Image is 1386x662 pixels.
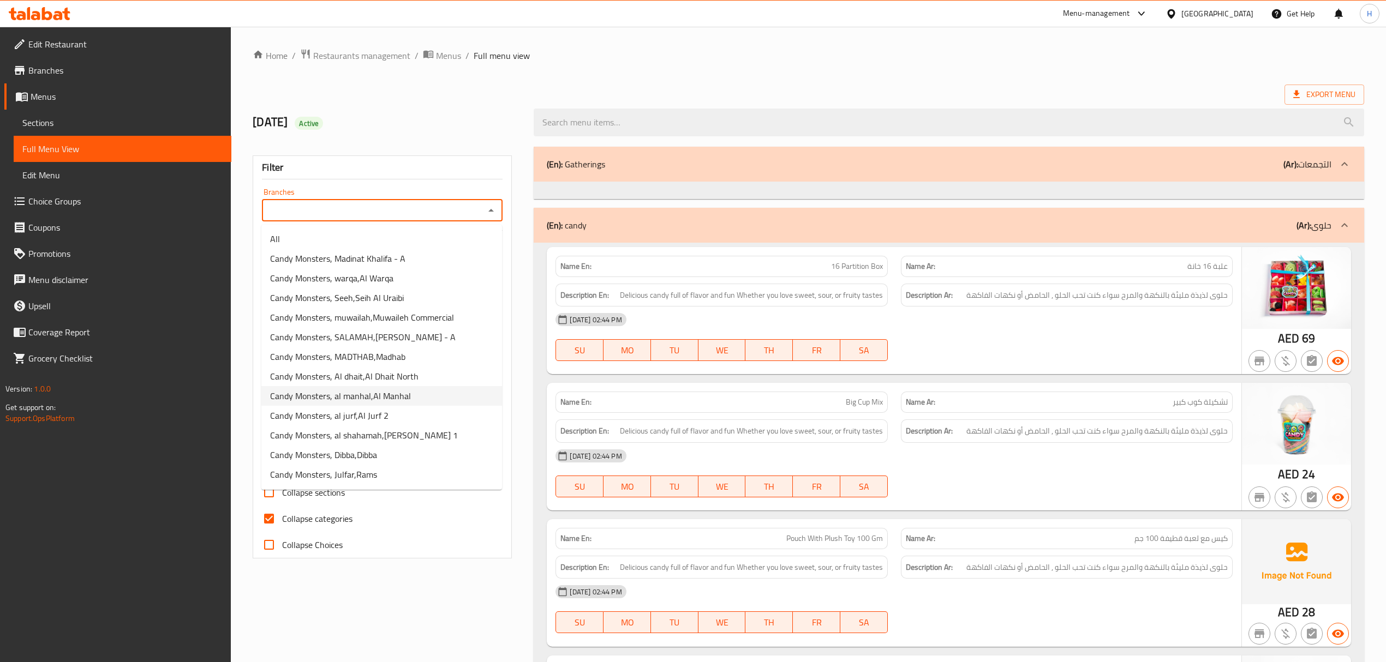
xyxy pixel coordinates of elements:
[1327,623,1349,645] button: Available
[5,400,56,414] span: Get support on:
[313,49,410,62] span: Restaurants management
[282,486,345,499] span: Collapse sections
[1285,85,1364,105] span: Export Menu
[703,615,742,630] span: WE
[534,182,1364,199] div: (En): Gatherings(Ar):التجمعات
[793,476,840,497] button: FR
[295,117,323,130] div: Active
[745,611,793,633] button: TH
[560,615,599,630] span: SU
[547,219,587,232] p: candy
[698,476,746,497] button: WE
[698,611,746,633] button: WE
[4,214,231,240] a: Coupons
[4,293,231,319] a: Upsell
[786,533,883,544] span: Pouch With Plush Toy 100 Gm
[1173,396,1228,408] span: تشكيلة كوب كبير
[1327,350,1349,372] button: Available
[270,252,405,265] span: Candy Monsters, Madinat Khalifa - A
[5,411,75,425] a: Support.OpsPlatform
[14,110,231,136] a: Sections
[295,118,323,129] span: Active
[28,247,223,260] span: Promotions
[608,615,647,630] span: MO
[565,451,626,461] span: [DATE] 02:44 PM
[4,83,231,110] a: Menus
[1293,88,1355,101] span: Export Menu
[270,468,377,481] span: Candy Monsters, Julfar,Rams
[1283,156,1298,172] b: (Ar):
[1242,247,1351,329] img: 16_partition_box638949267281003858.jpg
[793,339,840,361] button: FR
[4,240,231,267] a: Promotions
[547,156,563,172] b: (En):
[560,424,609,438] strong: Description En:
[1301,623,1323,645] button: Not has choices
[1248,486,1270,508] button: Not branch specific item
[560,533,592,544] strong: Name En:
[4,319,231,345] a: Coverage Report
[262,156,503,179] div: Filter
[1242,383,1351,465] img: big_cup_mix638949267320931697.jpg
[560,479,599,495] span: SU
[1275,350,1297,372] button: Purchased item
[845,615,883,630] span: SA
[840,611,888,633] button: SA
[282,512,353,525] span: Collapse categories
[1134,533,1228,544] span: كيس مع لعبة قطيفة 100 جم
[560,261,592,272] strong: Name En:
[465,49,469,62] li: /
[703,479,742,495] span: WE
[5,382,32,396] span: Version:
[28,326,223,339] span: Coverage Report
[1278,328,1299,349] span: AED
[906,261,935,272] strong: Name Ar:
[534,109,1364,136] input: search
[1278,464,1299,485] span: AED
[1275,623,1297,645] button: Purchased item
[745,476,793,497] button: TH
[4,267,231,293] a: Menu disclaimer
[906,424,953,438] strong: Description Ar:
[565,587,626,597] span: [DATE] 02:44 PM
[1297,217,1311,233] b: (Ar):
[270,330,456,344] span: Candy Monsters, SALAMAH,[PERSON_NAME] - A
[483,203,499,218] button: Close
[620,561,883,574] span: Delicious candy full of flavor and fun Whether you love sweet, sour, or fruity tastes
[655,342,694,358] span: TU
[4,188,231,214] a: Choice Groups
[270,429,458,442] span: Candy Monsters, al shahamah,[PERSON_NAME] 1
[22,116,223,129] span: Sections
[845,479,883,495] span: SA
[698,339,746,361] button: WE
[423,49,461,63] a: Menus
[555,339,604,361] button: SU
[555,476,604,497] button: SU
[28,352,223,365] span: Grocery Checklist
[620,288,883,302] span: Delicious candy full of flavor and fun Whether you love sweet, sour, or fruity tastes
[1367,8,1372,20] span: H
[840,476,888,497] button: SA
[797,615,836,630] span: FR
[534,208,1364,243] div: (En): candy(Ar):حلوى
[270,291,404,304] span: Candy Monsters, Seeh,Seih Al Uraibi
[620,424,883,438] span: Delicious candy full of flavor and fun Whether you love sweet, sour, or fruity tastes
[608,342,647,358] span: MO
[797,342,836,358] span: FR
[34,382,51,396] span: 1.0.0
[534,147,1364,182] div: (En): Gatherings(Ar):التجمعات
[966,561,1228,574] span: حلوى لذيذة مليئة بالنكهة والمرح سواء كنت تحب الحلو , الحامض أو نكهات الفاكهة
[750,342,788,358] span: TH
[270,488,425,501] span: Candy Monsters, Khorfakkan,Khor Fakkan
[651,476,698,497] button: TU
[22,142,223,155] span: Full Menu View
[28,38,223,51] span: Edit Restaurant
[1301,350,1323,372] button: Not has choices
[270,409,389,422] span: Candy Monsters, al jurf,Al Jurf 2
[253,114,521,130] h2: [DATE]
[28,221,223,234] span: Coupons
[270,389,411,402] span: Candy Monsters, al manhal,Al Manhal
[560,288,609,302] strong: Description En:
[1302,464,1315,485] span: 24
[1275,486,1297,508] button: Purchased item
